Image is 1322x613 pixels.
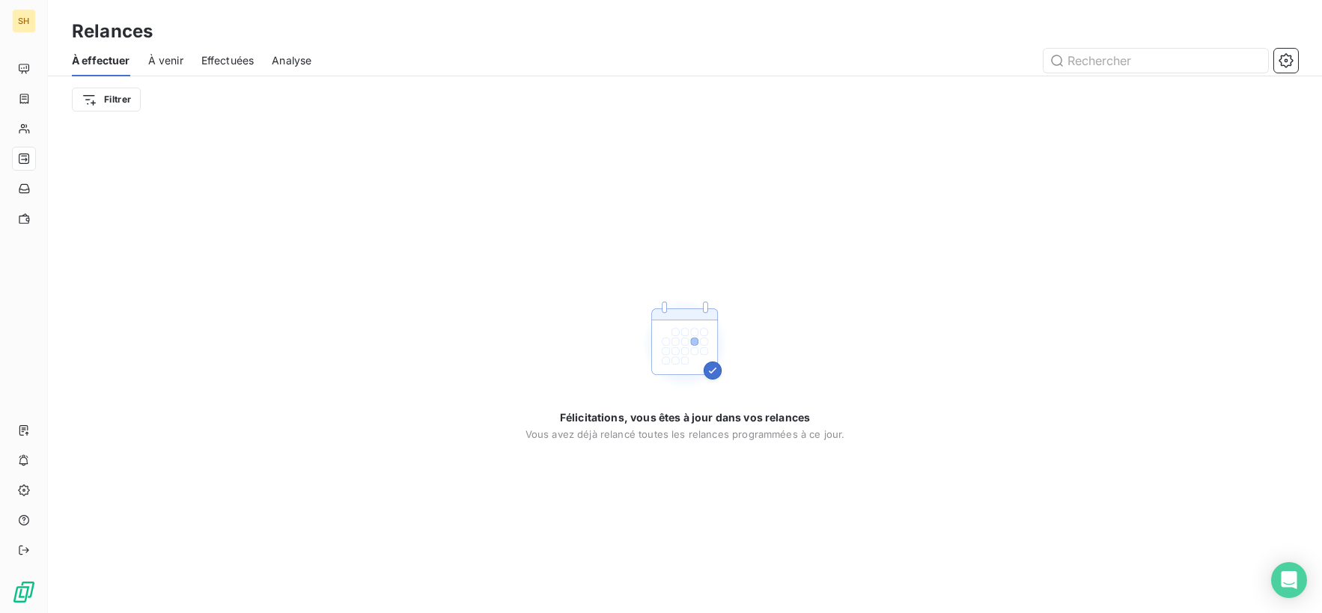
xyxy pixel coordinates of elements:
[72,53,130,68] span: À effectuer
[12,580,36,604] img: Logo LeanPay
[637,296,733,392] img: Empty state
[1044,49,1268,73] input: Rechercher
[72,18,153,45] h3: Relances
[1271,562,1307,598] div: Open Intercom Messenger
[526,428,845,440] span: Vous avez déjà relancé toutes les relances programmées à ce jour.
[12,9,36,33] div: SH
[560,410,810,425] span: Félicitations, vous êtes à jour dans vos relances
[201,53,255,68] span: Effectuées
[72,88,141,112] button: Filtrer
[272,53,311,68] span: Analyse
[148,53,183,68] span: À venir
